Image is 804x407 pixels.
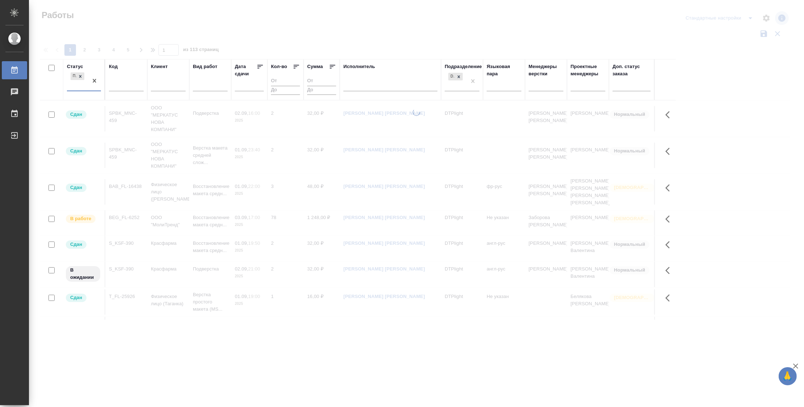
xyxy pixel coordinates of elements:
[151,63,168,70] div: Клиент
[70,147,82,155] p: Сдан
[70,294,82,301] p: Сдан
[343,63,375,70] div: Исполнитель
[782,369,794,384] span: 🙏
[529,63,563,77] div: Менеджеры верстки
[67,63,83,70] div: Статус
[613,63,651,77] div: Доп. статус заказа
[109,63,118,70] div: Код
[307,77,336,86] input: От
[71,72,76,80] div: Подбор
[65,183,101,193] div: Менеджер проверил работу исполнителя, передает ее на следующий этап
[65,214,101,224] div: Исполнитель выполняет работу
[307,86,336,95] input: До
[661,106,678,123] button: Здесь прячутся важные кнопки
[65,146,101,156] div: Менеджер проверил работу исполнителя, передает ее на следующий этап
[661,317,678,334] button: Здесь прячутся важные кнопки
[779,367,797,385] button: 🙏
[661,179,678,197] button: Здесь прячутся важные кнопки
[661,210,678,228] button: Здесь прячутся важные кнопки
[661,262,678,279] button: Здесь прячутся важные кнопки
[448,73,455,80] div: DTPlight
[70,184,82,191] p: Сдан
[661,236,678,253] button: Здесь прячутся важные кнопки
[235,63,257,77] div: Дата сдачи
[65,240,101,249] div: Менеджер проверил работу исполнителя, передает ее на следующий этап
[271,77,300,86] input: От
[70,241,82,248] p: Сдан
[661,143,678,160] button: Здесь прячутся важные кнопки
[65,110,101,119] div: Менеджер проверил работу исполнителя, передает ее на следующий этап
[70,267,96,281] p: В ожидании
[65,265,101,282] div: Исполнитель назначен, приступать к работе пока рано
[448,72,464,81] div: DTPlight
[307,63,323,70] div: Сумма
[487,63,521,77] div: Языковая пара
[65,293,101,303] div: Менеджер проверил работу исполнителя, передает ее на следующий этап
[193,63,217,70] div: Вид работ
[571,63,605,77] div: Проектные менеджеры
[445,63,482,70] div: Подразделение
[70,111,82,118] p: Сдан
[70,72,85,81] div: Подбор
[661,289,678,307] button: Здесь прячутся важные кнопки
[271,63,287,70] div: Кол-во
[70,215,91,222] p: В работе
[271,86,300,95] input: До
